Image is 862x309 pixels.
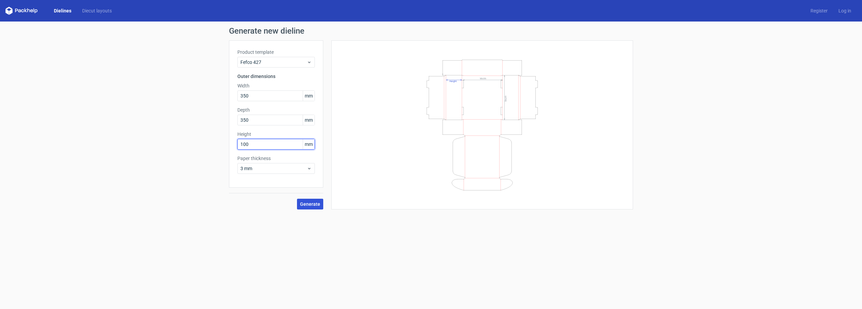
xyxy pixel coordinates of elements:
h3: Outer dimensions [237,73,315,80]
h1: Generate new dieline [229,27,633,35]
label: Product template [237,49,315,55]
a: Log in [833,7,857,14]
span: mm [303,115,314,125]
label: Width [237,82,315,89]
a: Dielines [48,7,77,14]
label: Paper thickness [237,155,315,162]
a: Register [805,7,833,14]
text: Height [450,80,457,82]
span: Generate [300,202,320,206]
text: Width [480,77,486,80]
label: Depth [237,107,315,113]
button: Generate [297,199,323,209]
a: Diecut layouts [77,7,117,14]
span: mm [303,139,314,149]
label: Height [237,131,315,138]
span: mm [303,91,314,101]
text: Depth [504,95,507,101]
span: 3 mm [240,165,307,172]
span: Fefco 427 [240,59,307,66]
